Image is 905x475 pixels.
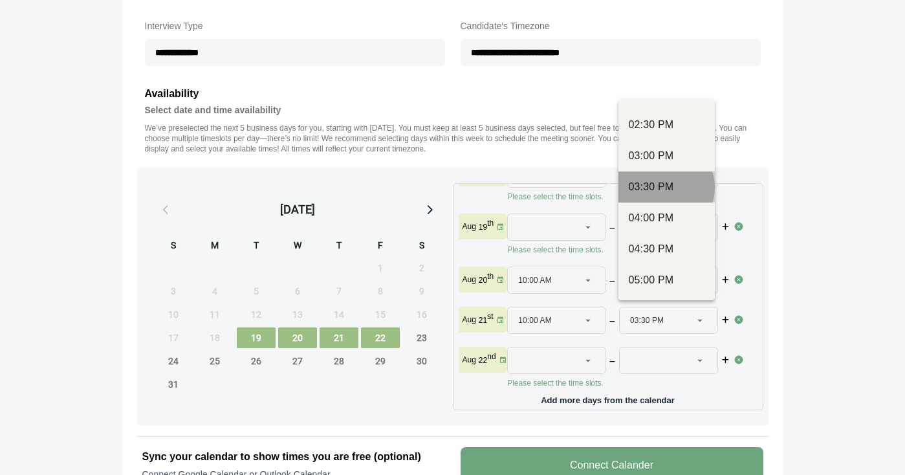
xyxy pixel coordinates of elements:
[507,378,734,388] p: Please select the time slots.
[237,238,276,255] div: T
[320,304,358,325] span: Thursday, August 14, 2025
[479,276,487,285] strong: 20
[361,238,400,255] div: F
[402,238,441,255] div: S
[278,327,317,348] span: Wednesday, August 20, 2025
[237,281,276,302] span: Tuesday, August 5, 2025
[461,18,761,34] label: Candidate's Timezone
[278,304,317,325] span: Wednesday, August 13, 2025
[459,391,758,404] p: Add more days from the calendar
[463,221,476,232] p: Aug
[361,351,400,371] span: Friday, August 29, 2025
[278,281,317,302] span: Wednesday, August 6, 2025
[487,312,493,321] sup: st
[463,274,476,285] p: Aug
[237,351,276,371] span: Tuesday, August 26, 2025
[237,327,276,348] span: Tuesday, August 19, 2025
[154,327,193,348] span: Sunday, August 17, 2025
[518,267,552,293] span: 10:00 AM
[320,238,358,255] div: T
[402,258,441,278] span: Saturday, August 2, 2025
[145,123,761,154] p: We’ve preselected the next 5 business days for you, starting with [DATE]. You must keep at least ...
[507,245,734,255] p: Please select the time slots.
[237,304,276,325] span: Tuesday, August 12, 2025
[479,316,487,325] strong: 21
[278,351,317,371] span: Wednesday, August 27, 2025
[479,223,487,232] strong: 19
[361,304,400,325] span: Friday, August 15, 2025
[320,327,358,348] span: Thursday, August 21, 2025
[487,352,496,361] sup: nd
[154,351,193,371] span: Sunday, August 24, 2025
[154,304,193,325] span: Sunday, August 10, 2025
[479,356,487,365] strong: 22
[463,355,476,365] p: Aug
[402,281,441,302] span: Saturday, August 9, 2025
[195,327,234,348] span: Monday, August 18, 2025
[195,238,234,255] div: M
[402,304,441,325] span: Saturday, August 16, 2025
[361,281,400,302] span: Friday, August 8, 2025
[195,351,234,371] span: Monday, August 25, 2025
[630,267,664,293] span: 03:30 PM
[195,281,234,302] span: Monday, August 4, 2025
[145,85,761,102] h3: Availability
[361,327,400,348] span: Friday, August 22, 2025
[280,201,315,219] div: [DATE]
[154,238,193,255] div: S
[320,281,358,302] span: Thursday, August 7, 2025
[402,327,441,348] span: Saturday, August 23, 2025
[402,351,441,371] span: Saturday, August 30, 2025
[361,258,400,278] span: Friday, August 1, 2025
[630,307,664,333] span: 03:30 PM
[145,102,761,118] h4: Select date and time availability
[142,449,445,465] h2: Sync your calendar to show times you are free (optional)
[487,219,494,228] sup: th
[195,304,234,325] span: Monday, August 11, 2025
[463,315,476,325] p: Aug
[487,272,494,281] sup: th
[507,192,734,202] p: Please select the time slots.
[320,351,358,371] span: Thursday, August 28, 2025
[278,238,317,255] div: W
[154,374,193,395] span: Sunday, August 31, 2025
[154,281,193,302] span: Sunday, August 3, 2025
[518,307,552,333] span: 10:00 AM
[145,18,445,34] label: Interview Type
